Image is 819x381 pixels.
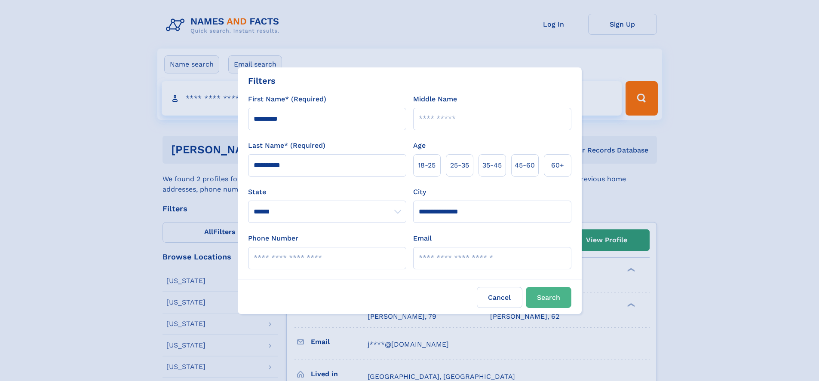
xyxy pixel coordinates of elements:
[526,287,571,308] button: Search
[418,160,436,171] span: 18‑25
[248,74,276,87] div: Filters
[248,140,325,151] label: Last Name* (Required)
[551,160,564,171] span: 60+
[450,160,469,171] span: 25‑35
[248,94,326,104] label: First Name* (Required)
[413,94,457,104] label: Middle Name
[248,233,298,244] label: Phone Number
[413,140,426,151] label: Age
[413,233,432,244] label: Email
[482,160,502,171] span: 35‑45
[477,287,522,308] label: Cancel
[248,187,406,197] label: State
[515,160,535,171] span: 45‑60
[413,187,426,197] label: City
